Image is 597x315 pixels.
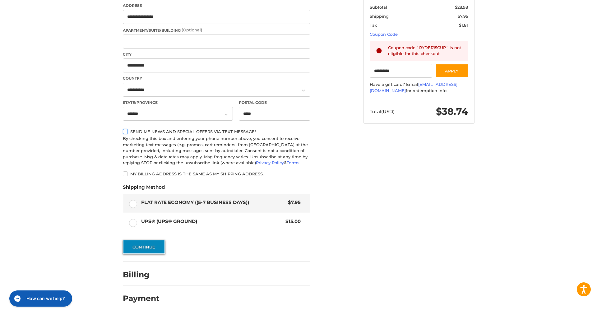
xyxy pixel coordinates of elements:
[455,5,468,10] span: $28.98
[141,199,285,206] span: Flat Rate Economy ((5-7 Business Days))
[123,129,310,134] label: Send me news and special offers via text message*
[123,3,310,8] label: Address
[458,14,468,19] span: $7.95
[370,14,389,19] span: Shipping
[370,82,457,93] a: [EMAIL_ADDRESS][DOMAIN_NAME]
[287,160,299,165] a: Terms
[239,100,310,105] label: Postal Code
[123,136,310,166] div: By checking this box and entering your phone number above, you consent to receive marketing text ...
[123,27,310,33] label: Apartment/Suite/Building
[123,76,310,81] label: Country
[370,64,432,78] input: Gift Certificate or Coupon Code
[370,81,468,94] div: Have a gift card? Email for redemption info.
[435,64,468,78] button: Apply
[370,109,395,114] span: Total (USD)
[370,23,377,28] span: Tax
[123,240,165,254] button: Continue
[256,160,284,165] a: Privacy Policy
[285,199,301,206] span: $7.95
[123,171,310,176] label: My billing address is the same as my shipping address.
[182,27,202,32] small: (Optional)
[6,288,74,309] iframe: Gorgias live chat messenger
[123,184,165,194] legend: Shipping Method
[436,106,468,117] span: $38.74
[123,270,159,280] h2: Billing
[370,5,387,10] span: Subtotal
[141,218,283,225] span: UPS® (UPS® Ground)
[370,32,398,37] a: Coupon Code
[123,52,310,57] label: City
[283,218,301,225] span: $15.00
[123,100,233,105] label: State/Province
[123,294,160,303] h2: Payment
[459,23,468,28] span: $1.81
[388,45,462,57] div: Coupon code `RYDER15CUP` is not eligible for this checkout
